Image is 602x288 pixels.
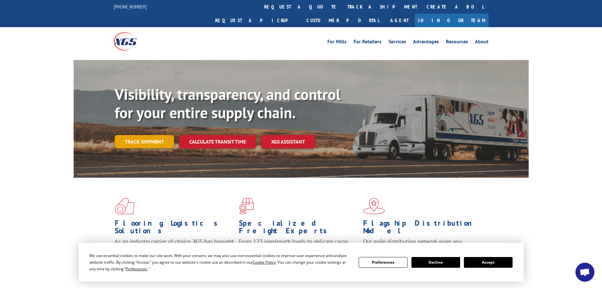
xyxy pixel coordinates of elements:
a: For Mills [327,39,347,46]
div: Cookie Consent Prompt [79,243,524,282]
button: Decline [411,257,460,268]
span: Preferences [126,266,147,272]
span: Our agile distribution network gives you nationwide inventory management on demand. [363,238,479,253]
a: For Retailers [354,39,381,46]
a: Services [388,39,406,46]
img: xgs-icon-focused-on-flooring-red [239,198,254,214]
div: Open chat [575,263,594,282]
h1: Specialized Freight Experts [239,219,358,238]
img: xgs-icon-flagship-distribution-model-red [363,198,385,214]
a: [PHONE_NUMBER] [114,3,147,10]
a: About [475,39,489,46]
a: Request a pickup [210,14,302,27]
p: From 123 overlength loads to delicate cargo, our experienced staff knows the best way to move you... [239,238,358,266]
a: Customer Portal [302,14,384,27]
h1: Flooring Logistics Solutions [115,219,234,238]
a: XGS ASSISTANT [261,135,315,149]
span: Cookie Policy [252,260,276,265]
a: Track shipment [115,135,174,148]
img: xgs-icon-total-supply-chain-intelligence-red [115,198,134,214]
b: Visibility, transparency, and control for your entire supply chain. [115,84,340,122]
a: Calculate transit time [179,135,256,149]
span: As an industry carrier of choice, XGS has brought innovation and dedication to flooring logistics... [115,238,234,260]
a: Join Our Team [415,14,489,27]
a: Resources [446,39,468,46]
h1: Flagship Distribution Model [363,219,483,238]
button: Accept [464,257,513,268]
a: Agent [384,14,415,27]
button: Preferences [359,257,407,268]
a: Advantages [413,39,439,46]
div: We use essential cookies to make our site work. With your consent, we may also use non-essential ... [89,252,351,272]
